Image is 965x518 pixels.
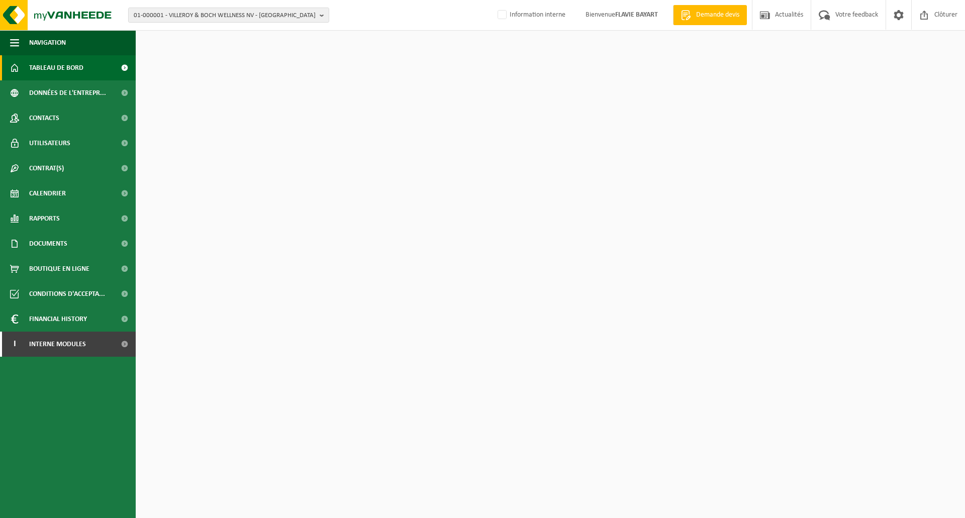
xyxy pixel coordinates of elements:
span: Documents [29,231,67,256]
span: Navigation [29,30,66,55]
span: Rapports [29,206,60,231]
span: Conditions d'accepta... [29,281,105,306]
span: Utilisateurs [29,131,70,156]
strong: FLAVIE BAYART [615,11,658,19]
label: Information interne [496,8,565,23]
span: Boutique en ligne [29,256,89,281]
span: Calendrier [29,181,66,206]
span: 01-000001 - VILLEROY & BOCH WELLNESS NV - [GEOGRAPHIC_DATA] [134,8,316,23]
a: Demande devis [673,5,747,25]
span: Contacts [29,106,59,131]
span: Interne modules [29,332,86,357]
span: Données de l'entrepr... [29,80,106,106]
span: Demande devis [694,10,742,20]
span: Contrat(s) [29,156,64,181]
span: Tableau de bord [29,55,83,80]
span: I [10,332,19,357]
span: Financial History [29,306,87,332]
button: 01-000001 - VILLEROY & BOCH WELLNESS NV - [GEOGRAPHIC_DATA] [128,8,329,23]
